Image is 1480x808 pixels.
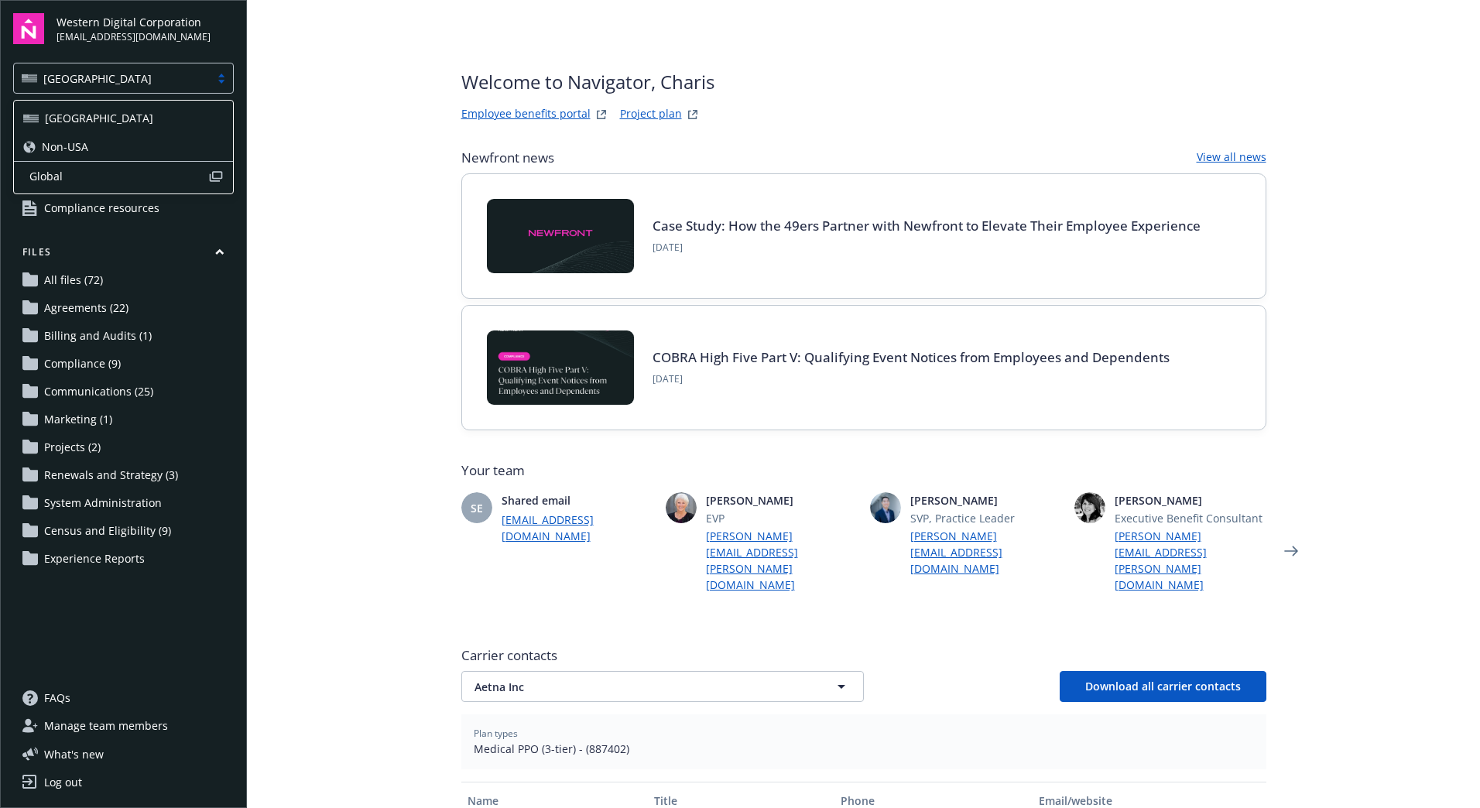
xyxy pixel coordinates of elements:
span: Communications (25) [44,379,153,404]
a: Marketing (1) [13,407,234,432]
span: Projects (2) [44,435,101,460]
span: Census and Eligibility (9) [44,519,171,543]
button: Aetna Inc [461,671,864,702]
a: FAQs [13,686,234,710]
span: Experience Reports [44,546,145,571]
img: BLOG-Card Image - Compliance - COBRA High Five Pt 5 - 09-11-25.jpg [487,330,634,405]
span: [PERSON_NAME] [706,492,858,508]
span: Medical PPO (3-tier) - (887402) [474,741,1254,757]
button: Download all carrier contacts [1060,671,1266,702]
span: FAQs [44,686,70,710]
a: striveWebsite [592,105,611,124]
span: What ' s new [44,746,104,762]
span: Newfront news [461,149,554,167]
span: Billing and Audits (1) [44,324,152,348]
a: View all news [1197,149,1266,167]
span: [EMAIL_ADDRESS][DOMAIN_NAME] [57,30,211,44]
span: Manage team members [44,714,168,738]
a: [PERSON_NAME][EMAIL_ADDRESS][PERSON_NAME][DOMAIN_NAME] [1115,528,1266,593]
img: navigator-logo.svg [13,13,44,44]
span: [DATE] [653,241,1201,255]
span: System Administration [44,491,162,515]
img: Case Study: How the 49ers Partner with Newfront to Elevate Their Employee Experience [487,199,634,273]
span: All files (72) [44,268,103,293]
span: Plan types [474,727,1254,741]
span: Agreements (22) [44,296,128,320]
a: [EMAIL_ADDRESS][DOMAIN_NAME] [502,512,653,544]
a: [PERSON_NAME][EMAIL_ADDRESS][DOMAIN_NAME] [910,528,1062,577]
a: Renewals and Strategy (3) [13,463,234,488]
span: SVP, Practice Leader [910,510,1062,526]
button: Files [13,245,234,265]
a: Experience Reports [13,546,234,571]
span: [PERSON_NAME] [910,492,1062,508]
span: Welcome to Navigator , Charis [461,68,714,96]
span: Your team [461,461,1266,480]
a: projectPlanWebsite [683,105,702,124]
a: Case Study: How the 49ers Partner with Newfront to Elevate Their Employee Experience [653,217,1201,235]
a: Census and Eligibility (9) [13,519,234,543]
span: Compliance (9) [44,351,121,376]
a: COBRA High Five Part V: Qualifying Event Notices from Employees and Dependents [653,348,1170,366]
span: EVP [706,510,858,526]
a: Next [1279,539,1304,563]
button: What's new [13,746,128,762]
span: Shared email [502,492,653,508]
a: Projects (2) [13,435,234,460]
a: Project plan [620,105,682,124]
span: Western Digital Corporation [57,14,211,30]
a: Compliance resources [13,196,234,221]
a: System Administration [13,491,234,515]
span: Non-USA [42,139,88,155]
span: SE [471,500,483,516]
span: [GEOGRAPHIC_DATA] [45,110,153,126]
span: Marketing (1) [44,407,112,432]
span: Compliance resources [44,196,159,221]
span: [DATE] [653,372,1170,386]
span: Aetna Inc [474,679,797,695]
span: Executive Benefit Consultant [1115,510,1266,526]
img: photo [1074,492,1105,523]
a: Employee benefits portal [461,105,591,124]
span: Download all carrier contacts [1085,679,1241,693]
span: Global [29,168,208,184]
a: Billing and Audits (1) [13,324,234,348]
img: photo [870,492,901,523]
button: Western Digital Corporation[EMAIL_ADDRESS][DOMAIN_NAME] [57,13,234,44]
span: [GEOGRAPHIC_DATA] [43,70,152,87]
img: photo [666,492,697,523]
a: Agreements (22) [13,296,234,320]
a: [PERSON_NAME][EMAIL_ADDRESS][PERSON_NAME][DOMAIN_NAME] [706,528,858,593]
span: Carrier contacts [461,646,1266,665]
a: Communications (25) [13,379,234,404]
a: All files (72) [13,268,234,293]
a: Compliance (9) [13,351,234,376]
a: Manage team members [13,714,234,738]
span: [GEOGRAPHIC_DATA] [22,70,202,87]
span: [PERSON_NAME] [1115,492,1266,508]
div: Log out [44,770,82,795]
span: Renewals and Strategy (3) [44,463,178,488]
